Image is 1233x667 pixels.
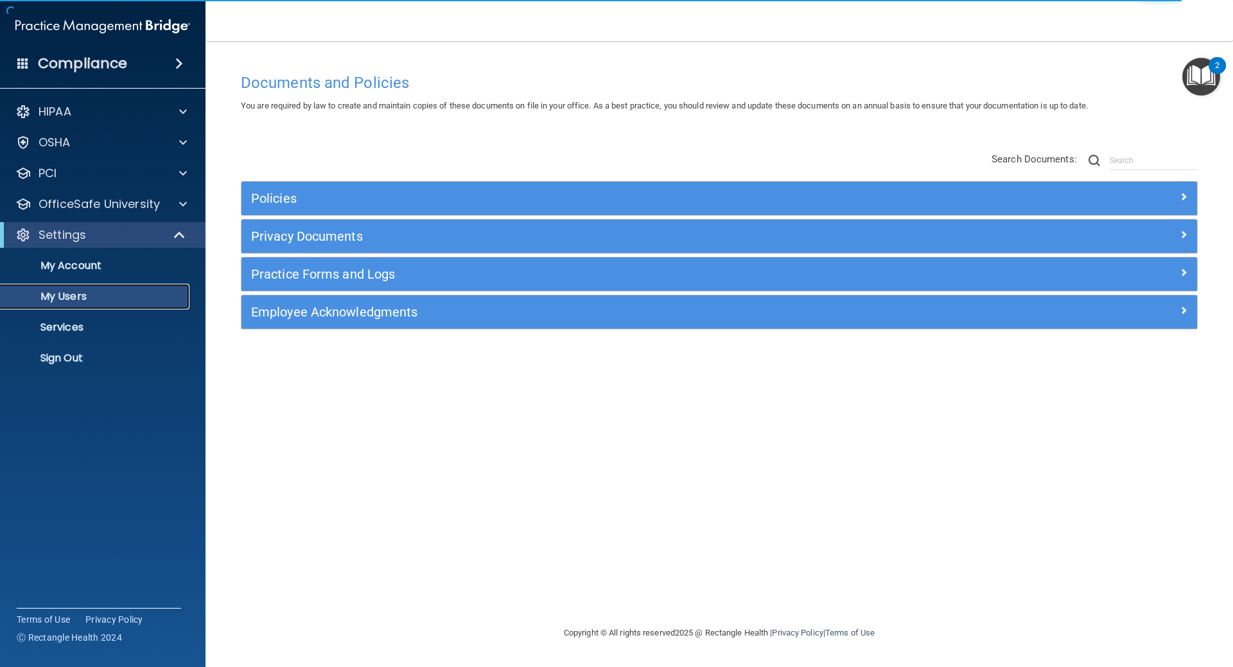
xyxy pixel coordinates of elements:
[1215,65,1220,82] div: 2
[17,613,70,626] a: Terms of Use
[241,101,1088,110] span: You are required by law to create and maintain copies of these documents on file in your office. ...
[15,227,186,243] a: Settings
[485,612,954,654] div: Copyright © All rights reserved 2025 @ Rectangle Health | |
[15,104,187,119] a: HIPAA
[39,135,71,150] p: OSHA
[39,227,86,243] p: Settings
[772,628,823,637] a: Privacy Policy
[251,305,949,319] h5: Employee Acknowledgments
[8,290,184,303] p: My Users
[8,259,184,272] p: My Account
[1182,58,1220,96] button: Open Resource Center, 2 new notifications
[15,135,187,150] a: OSHA
[251,302,1187,322] a: Employee Acknowledgments
[251,229,949,243] h5: Privacy Documents
[17,631,122,644] span: Ⓒ Rectangle Health 2024
[15,166,187,181] a: PCI
[1110,151,1198,170] input: Search
[241,74,1198,91] h4: Documents and Policies
[8,321,184,334] p: Services
[15,13,190,39] img: PMB logo
[992,153,1077,165] span: Search Documents:
[15,196,187,212] a: OfficeSafe University
[251,226,1187,247] a: Privacy Documents
[251,267,949,281] h5: Practice Forms and Logs
[251,264,1187,284] a: Practice Forms and Logs
[825,628,875,637] a: Terms of Use
[251,191,949,205] h5: Policies
[85,613,143,626] a: Privacy Policy
[251,188,1187,209] a: Policies
[1089,155,1100,166] img: ic-search.3b580494.png
[39,196,160,212] p: OfficeSafe University
[8,352,184,365] p: Sign Out
[1011,576,1218,627] iframe: Drift Widget Chat Controller
[39,166,57,181] p: PCI
[38,55,127,73] h4: Compliance
[39,104,71,119] p: HIPAA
